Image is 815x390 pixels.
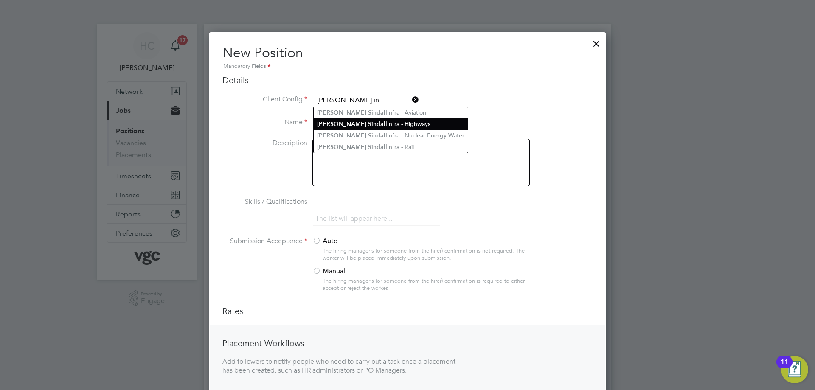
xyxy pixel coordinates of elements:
li: Infra - Highways [314,118,468,130]
b: in [371,121,377,128]
b: [PERSON_NAME] [317,109,366,116]
li: Infra - Rail [314,141,468,153]
b: [PERSON_NAME] [317,143,366,151]
li: Infra - Nuclear Energy Water [314,130,468,141]
label: Auto [312,237,523,246]
div: Mandatory Fields [222,62,593,71]
label: Submission Acceptance [222,237,307,246]
label: Skills / Qualifications [222,197,307,206]
b: S dall [368,143,387,151]
div: The hiring manager's (or someone from the hirer) confirmation is not required. The worker will be... [323,247,529,262]
h3: Placement Workflows [222,338,456,349]
li: The list will appear here... [315,213,396,224]
label: Name [222,118,307,127]
li: Infra - Aviation [314,107,468,118]
div: 11 [781,362,788,373]
b: in [371,109,377,116]
input: Search for... [314,94,419,107]
b: [PERSON_NAME] [317,121,366,128]
label: Client Config [222,95,307,104]
b: in [371,143,377,151]
div: Add followers to notify people who need to carry out a task once a placement has been created, su... [222,357,456,375]
label: Description [222,139,307,148]
b: S dall [368,132,387,139]
h3: Details [222,75,593,86]
div: The hiring manager's (or someone from the hirer) confirmation is required to either accept or rej... [323,278,529,292]
button: Open Resource Center, 11 new notifications [781,356,808,383]
b: S dall [368,109,387,116]
b: S dall [368,121,387,128]
h3: Rates [222,306,593,317]
label: Manual [312,267,523,276]
h2: New Position [222,44,593,71]
b: [PERSON_NAME] [317,132,366,139]
b: in [371,132,377,139]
